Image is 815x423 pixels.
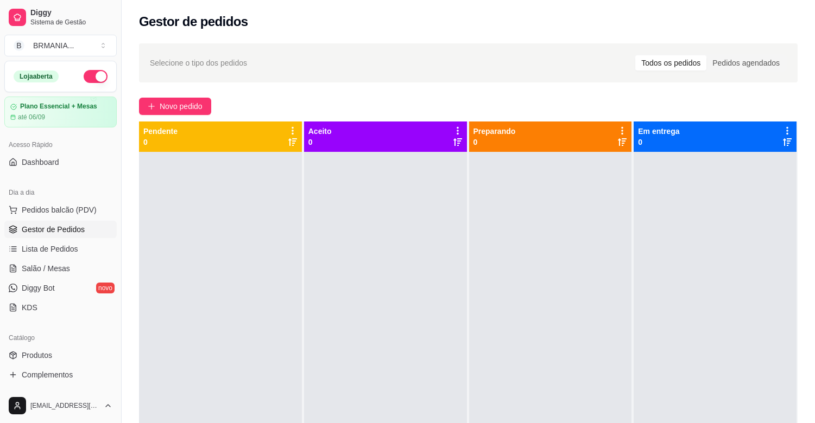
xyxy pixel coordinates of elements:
button: Pedidos balcão (PDV) [4,201,117,219]
button: [EMAIL_ADDRESS][DOMAIN_NAME] [4,393,117,419]
button: Select a team [4,35,117,56]
a: Complementos [4,366,117,383]
p: 0 [638,137,679,148]
span: Novo pedido [160,100,203,112]
a: Plano Essencial + Mesasaté 06/09 [4,97,117,127]
span: Diggy [30,8,112,18]
div: Pedidos agendados [706,55,786,70]
span: plus [148,102,155,110]
span: KDS [22,302,37,313]
a: DiggySistema de Gestão [4,4,117,30]
a: Lista de Pedidos [4,240,117,258]
p: Preparando [473,126,516,137]
p: Em entrega [638,126,679,137]
span: Sistema de Gestão [30,18,112,27]
div: Dia a dia [4,184,117,201]
div: Acesso Rápido [4,136,117,153]
div: Todos os pedidos [635,55,706,70]
span: Selecione o tipo dos pedidos [150,57,247,69]
span: Pedidos balcão (PDV) [22,204,97,215]
a: Dashboard [4,153,117,171]
a: Produtos [4,347,117,364]
p: 0 [143,137,178,148]
span: [EMAIL_ADDRESS][DOMAIN_NAME] [30,401,99,410]
a: Salão / Mesas [4,260,117,277]
div: Catálogo [4,329,117,347]
p: Aceito [308,126,332,137]
span: B [14,40,24,51]
span: Diggy Bot [22,283,55,293]
button: Novo pedido [139,98,211,115]
article: Plano Essencial + Mesas [20,102,97,111]
p: 0 [308,137,332,148]
a: KDS [4,299,117,316]
a: Gestor de Pedidos [4,221,117,238]
span: Produtos [22,350,52,361]
button: Alterar Status [84,70,108,83]
a: Diggy Botnovo [4,279,117,297]
article: até 06/09 [18,113,45,121]
span: Complementos [22,369,73,380]
span: Lista de Pedidos [22,243,78,254]
p: Pendente [143,126,178,137]
span: Dashboard [22,157,59,168]
div: Loja aberta [14,70,59,82]
span: Salão / Mesas [22,263,70,274]
span: Gestor de Pedidos [22,224,85,235]
p: 0 [473,137,516,148]
div: BRMANIA ... [33,40,74,51]
h2: Gestor de pedidos [139,13,248,30]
